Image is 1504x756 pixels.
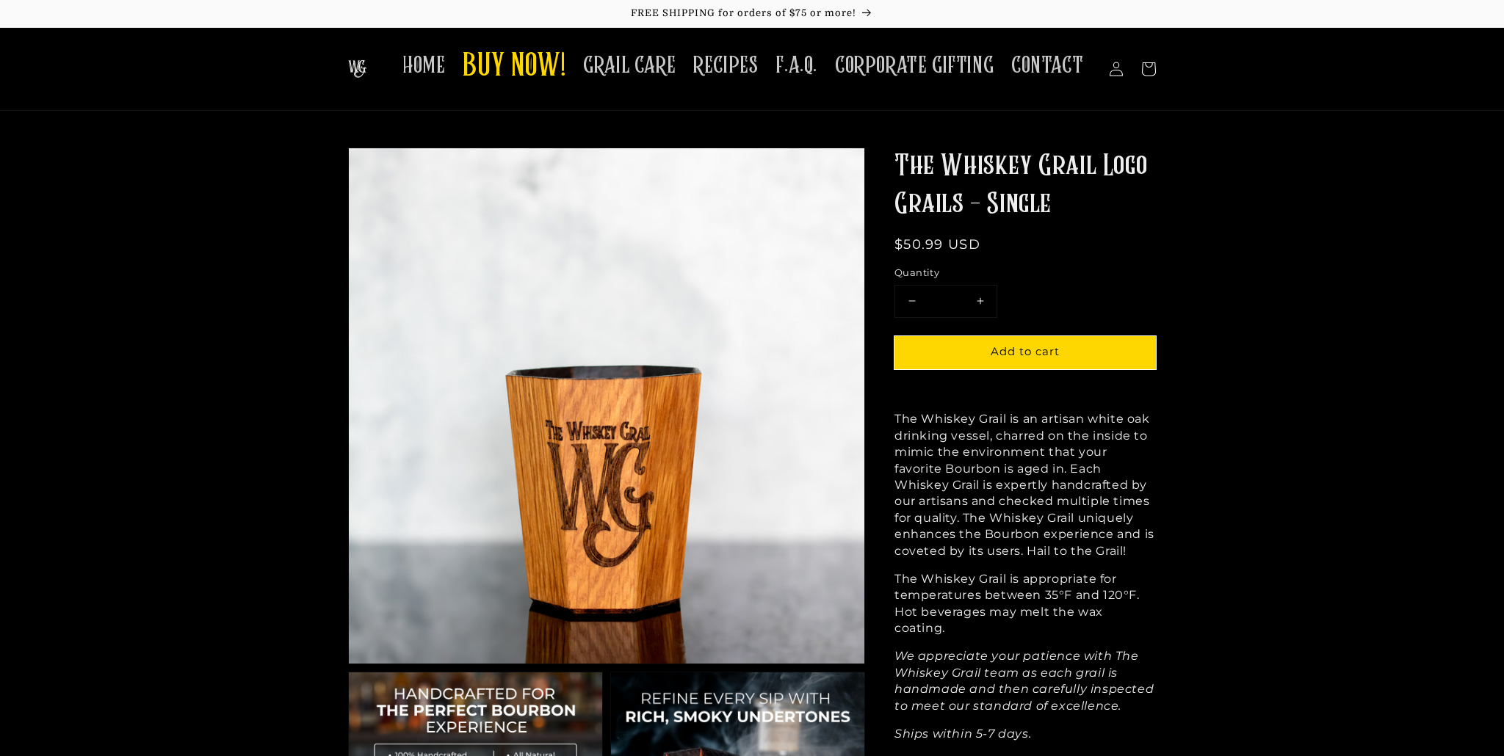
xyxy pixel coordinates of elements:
[894,727,1031,741] em: Ships within 5-7 days.
[991,344,1060,358] span: Add to cart
[583,51,676,80] span: GRAIL CARE
[894,148,1156,224] h1: The Whiskey Grail Logo Grails - Single
[348,60,366,78] img: The Whiskey Grail
[574,43,684,89] a: GRAIL CARE
[394,43,454,89] a: HOME
[894,411,1156,559] p: The Whiskey Grail is an artisan white oak drinking vessel, charred on the inside to mimic the env...
[402,51,445,80] span: HOME
[894,336,1156,369] button: Add to cart
[894,649,1154,712] em: We appreciate your patience with The Whiskey Grail team as each grail is handmade and then carefu...
[894,236,980,252] span: $50.99 USD
[894,572,1140,635] span: The Whiskey Grail is appropriate for temperatures between 35°F and 120°F. Hot beverages may melt ...
[454,38,574,96] a: BUY NOW!
[15,7,1489,20] p: FREE SHIPPING for orders of $75 or more!
[767,43,826,89] a: F.A.Q.
[463,47,565,87] span: BUY NOW!
[826,43,1002,89] a: CORPORATE GIFTING
[693,51,758,80] span: RECIPES
[835,51,994,80] span: CORPORATE GIFTING
[775,51,817,80] span: F.A.Q.
[894,266,1156,280] label: Quantity
[1002,43,1092,89] a: CONTACT
[1011,51,1083,80] span: CONTACT
[684,43,767,89] a: RECIPES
